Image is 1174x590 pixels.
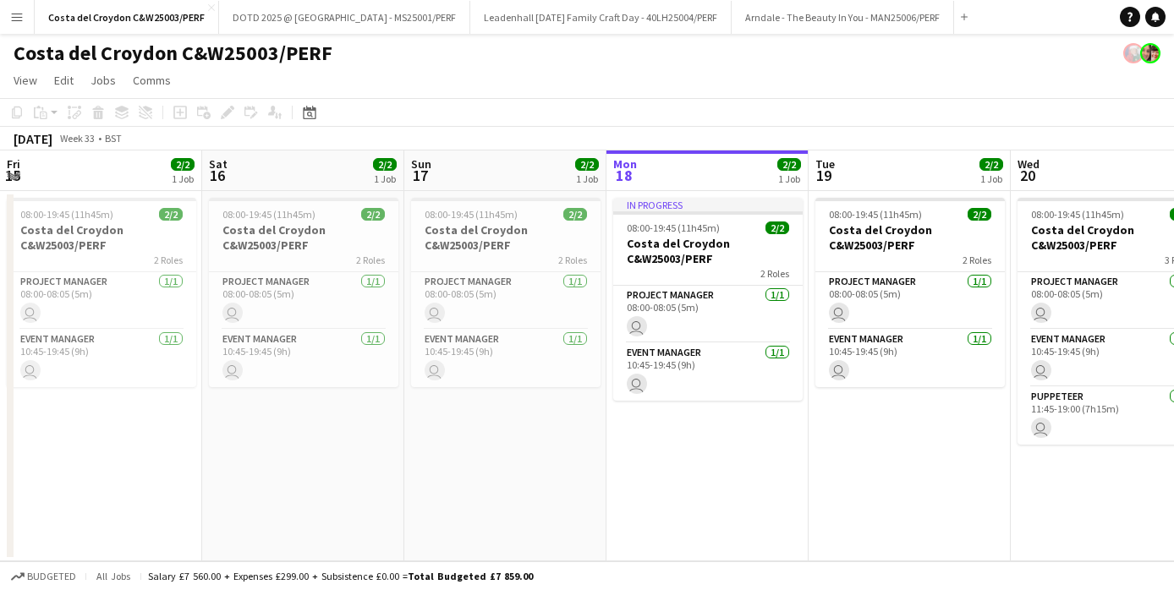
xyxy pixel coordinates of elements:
[829,208,922,221] span: 08:00-19:45 (11h45m)
[1140,43,1160,63] app-user-avatar: Performer Department
[209,222,398,253] h3: Costa del Croydon C&W25003/PERF
[980,172,1002,185] div: 1 Job
[374,172,396,185] div: 1 Job
[206,166,228,185] span: 16
[14,130,52,147] div: [DATE]
[209,272,398,330] app-card-role: Project Manager1/108:00-08:05 (5m)
[7,272,196,330] app-card-role: Project Manager1/108:00-08:05 (5m)
[411,222,601,253] h3: Costa del Croydon C&W25003/PERF
[219,1,470,34] button: DOTD 2025 @ [GEOGRAPHIC_DATA] - MS25001/PERF
[613,236,803,266] h3: Costa del Croydon C&W25003/PERF
[813,166,835,185] span: 19
[815,272,1005,330] app-card-role: Project Manager1/108:00-08:05 (5m)
[172,172,194,185] div: 1 Job
[56,132,98,145] span: Week 33
[409,166,431,185] span: 17
[963,254,991,266] span: 2 Roles
[8,567,79,586] button: Budgeted
[1018,156,1040,172] span: Wed
[627,221,720,234] span: 08:00-19:45 (11h45m)
[558,254,587,266] span: 2 Roles
[815,330,1005,387] app-card-role: Event Manager1/110:45-19:45 (9h)
[154,254,183,266] span: 2 Roles
[159,208,183,221] span: 2/2
[133,73,171,88] span: Comms
[209,156,228,172] span: Sat
[47,69,80,91] a: Edit
[1031,208,1124,221] span: 08:00-19:45 (11h45m)
[732,1,954,34] button: Arndale - The Beauty In You - MAN25006/PERF
[105,132,122,145] div: BST
[171,158,195,171] span: 2/2
[411,330,601,387] app-card-role: Event Manager1/110:45-19:45 (9h)
[425,208,518,221] span: 08:00-19:45 (11h45m)
[91,73,116,88] span: Jobs
[411,156,431,172] span: Sun
[84,69,123,91] a: Jobs
[411,198,601,387] app-job-card: 08:00-19:45 (11h45m)2/2Costa del Croydon C&W25003/PERF2 RolesProject Manager1/108:00-08:05 (5m) E...
[7,198,196,387] app-job-card: 08:00-19:45 (11h45m)2/2Costa del Croydon C&W25003/PERF2 RolesProject Manager1/108:00-08:05 (5m) E...
[7,222,196,253] h3: Costa del Croydon C&W25003/PERF
[7,156,20,172] span: Fri
[611,166,637,185] span: 18
[979,158,1003,171] span: 2/2
[411,272,601,330] app-card-role: Project Manager1/108:00-08:05 (5m)
[7,69,44,91] a: View
[778,172,800,185] div: 1 Job
[361,208,385,221] span: 2/2
[765,221,789,234] span: 2/2
[20,208,113,221] span: 08:00-19:45 (11h45m)
[408,570,533,582] span: Total Budgeted £7 859.00
[613,343,803,401] app-card-role: Event Manager1/110:45-19:45 (9h)
[815,198,1005,387] app-job-card: 08:00-19:45 (11h45m)2/2Costa del Croydon C&W25003/PERF2 RolesProject Manager1/108:00-08:05 (5m) E...
[93,570,134,582] span: All jobs
[613,198,803,401] app-job-card: In progress08:00-19:45 (11h45m)2/2Costa del Croydon C&W25003/PERF2 RolesProject Manager1/108:00-0...
[4,166,20,185] span: 15
[209,330,398,387] app-card-role: Event Manager1/110:45-19:45 (9h)
[1015,166,1040,185] span: 20
[209,198,398,387] app-job-card: 08:00-19:45 (11h45m)2/2Costa del Croydon C&W25003/PERF2 RolesProject Manager1/108:00-08:05 (5m) E...
[613,286,803,343] app-card-role: Project Manager1/108:00-08:05 (5m)
[54,73,74,88] span: Edit
[27,571,76,582] span: Budgeted
[575,158,599,171] span: 2/2
[563,208,587,221] span: 2/2
[470,1,732,34] button: Leadenhall [DATE] Family Craft Day - 40LH25004/PERF
[815,222,1005,253] h3: Costa del Croydon C&W25003/PERF
[1123,43,1144,63] app-user-avatar: Project Manager
[148,570,533,582] div: Salary £7 560.00 + Expenses £299.00 + Subsistence £0.00 =
[815,156,835,172] span: Tue
[222,208,315,221] span: 08:00-19:45 (11h45m)
[613,156,637,172] span: Mon
[126,69,178,91] a: Comms
[760,267,789,280] span: 2 Roles
[613,198,803,211] div: In progress
[373,158,397,171] span: 2/2
[35,1,219,34] button: Costa del Croydon C&W25003/PERF
[968,208,991,221] span: 2/2
[7,330,196,387] app-card-role: Event Manager1/110:45-19:45 (9h)
[576,172,598,185] div: 1 Job
[14,73,37,88] span: View
[356,254,385,266] span: 2 Roles
[14,41,332,66] h1: Costa del Croydon C&W25003/PERF
[777,158,801,171] span: 2/2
